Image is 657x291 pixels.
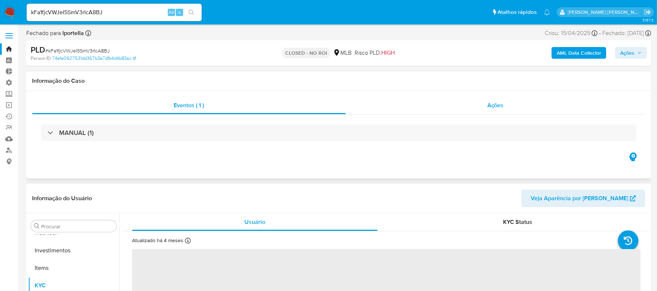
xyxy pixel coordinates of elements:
[381,48,395,57] span: HIGH
[28,242,119,259] button: Investimentos
[615,47,647,59] button: Ações
[59,129,94,137] h3: MANUAL (1)
[531,190,628,207] span: Veja Aparência por [PERSON_NAME]
[644,8,652,16] a: Sair
[178,9,181,16] span: s
[599,29,601,37] span: -
[333,49,352,57] div: MLB
[32,195,92,202] h1: Informação do Usuário
[355,49,395,57] span: Risco PLD:
[282,48,330,58] p: CLOSED - NO ROI
[31,55,51,62] b: Person ID
[132,237,183,244] p: Atualizado há 4 meses
[31,44,45,55] b: PLD
[169,9,174,16] span: Alt
[521,190,645,207] button: Veja Aparência por [PERSON_NAME]
[498,8,537,16] span: Atalhos rápidos
[545,29,598,37] div: Criou: 15/04/2025
[544,9,550,15] a: Notificações
[557,47,601,59] b: AML Data Collector
[52,55,136,62] a: 74efa0927531dd367b3a7dfb4d4b83ac
[61,29,84,37] b: lportella
[620,47,634,59] span: Ações
[552,47,606,59] button: AML Data Collector
[45,47,110,54] span: # kFa1fjcVWJeI5SmV3rIcA8BJ
[32,77,645,85] h1: Informação do Caso
[41,124,637,141] div: MANUAL (1)
[503,218,533,226] span: KYC Status
[244,218,265,226] span: Usuário
[28,259,119,277] button: Items
[27,8,202,17] input: Pesquise usuários ou casos...
[174,101,204,109] span: Eventos ( 1 )
[184,7,199,18] button: search-icon
[602,29,651,37] div: Fechado: [DATE]
[487,101,504,109] span: Ações
[568,9,642,16] p: sergina.neta@mercadolivre.com
[41,223,113,230] input: Procurar
[26,29,84,37] span: Fechado para
[34,223,40,229] button: Procurar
